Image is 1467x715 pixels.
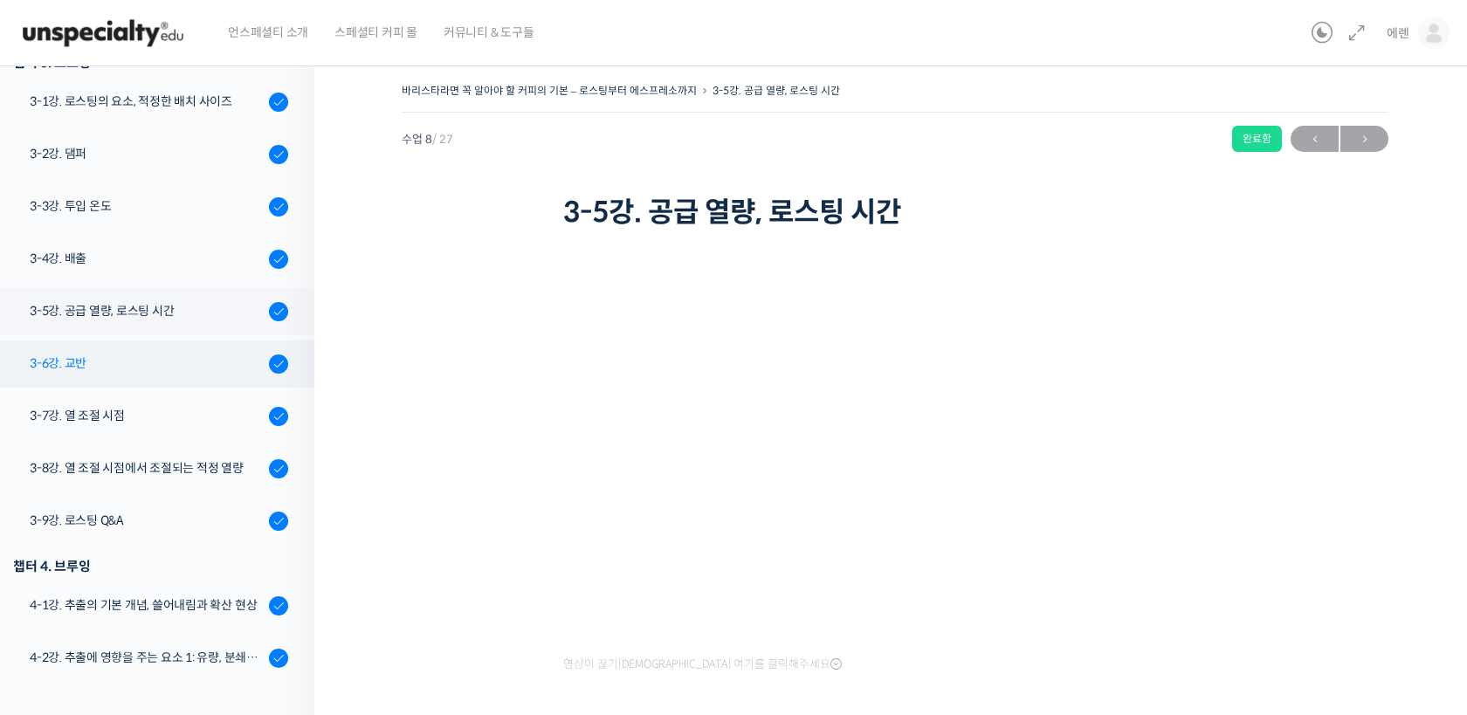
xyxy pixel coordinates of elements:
div: 3-8강. 열 조절 시점에서 조절되는 적정 열량 [30,458,264,478]
h1: 3-5강. 공급 열량, 로스팅 시간 [563,196,1227,229]
span: → [1340,127,1388,151]
span: 대화 [160,581,181,595]
span: 수업 8 [402,134,453,145]
div: 챕터 4. 브루잉 [13,554,288,578]
a: 다음→ [1340,126,1388,152]
a: 설정 [225,553,335,597]
a: 홈 [5,553,115,597]
span: 영상이 끊기[DEMOGRAPHIC_DATA] 여기를 클릭해주세요 [563,657,842,671]
div: 3-5강. 공급 열량, 로스팅 시간 [30,301,264,320]
div: 3-3강. 투입 온도 [30,196,264,216]
span: 홈 [55,580,65,594]
div: 4-2강. 추출에 영향을 주는 요소 1: 유량, 분쇄도, 교반 [30,648,264,667]
div: 3-9강. 로스팅 Q&A [30,511,264,530]
a: ←이전 [1291,126,1339,152]
div: 4-1강. 추출의 기본 개념, 쓸어내림과 확산 현상 [30,595,264,615]
span: 설정 [270,580,291,594]
div: 3-6강. 교반 [30,354,264,373]
div: 3-2강. 댐퍼 [30,144,264,163]
span: / 27 [432,132,453,147]
a: 바리스타라면 꼭 알아야 할 커피의 기본 – 로스팅부터 에스프레소까지 [402,84,697,97]
span: ← [1291,127,1339,151]
div: 완료함 [1232,126,1282,152]
div: 3-4강. 배출 [30,249,264,268]
a: 3-5강. 공급 열량, 로스팅 시간 [713,84,840,97]
span: 에렌 [1387,25,1409,41]
a: 대화 [115,553,225,597]
div: 3-1강. 로스팅의 요소, 적정한 배치 사이즈 [30,92,264,111]
div: 3-7강. 열 조절 시점 [30,406,264,425]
